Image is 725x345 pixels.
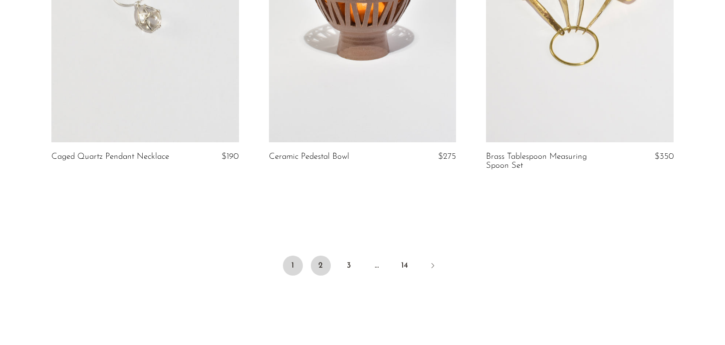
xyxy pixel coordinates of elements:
span: $190 [222,152,239,161]
a: 3 [339,256,359,276]
span: $350 [655,152,674,161]
a: Caged Quartz Pendant Necklace [51,152,169,161]
a: Ceramic Pedestal Bowl [269,152,349,161]
span: … [367,256,387,276]
span: 1 [283,256,303,276]
a: Next [423,256,443,278]
a: 2 [311,256,331,276]
a: Brass Tablespoon Measuring Spoon Set [486,152,611,171]
span: $275 [438,152,456,161]
a: 14 [395,256,415,276]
